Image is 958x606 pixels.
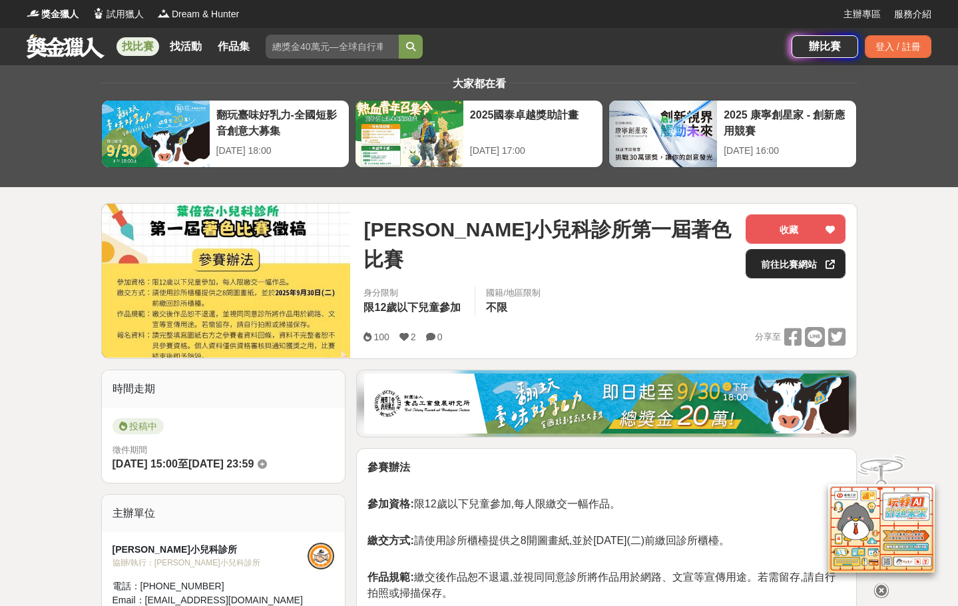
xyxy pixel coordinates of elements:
button: 收藏 [746,214,845,244]
div: 身分限制 [363,286,464,300]
img: Logo [27,7,40,20]
a: 2025 康寧創星家 - 創新應用競賽[DATE] 16:00 [608,100,857,168]
div: [DATE] 18:00 [216,144,342,158]
span: 至 [178,458,188,469]
div: [DATE] 17:00 [470,144,596,158]
a: 作品集 [212,37,255,56]
span: 限12歲以下兒童參加,每人限繳交一幅作品。 [367,498,620,509]
div: 登入 / 註冊 [865,35,931,58]
span: 大家都在看 [449,78,509,89]
span: 徵件期間 [113,445,147,455]
div: 2025國泰卓越獎助計畫 [470,107,596,137]
div: 主辦單位 [102,495,346,532]
div: 2025 康寧創星家 - 創新應用競賽 [724,107,849,137]
span: 限12歲以下兒童參加 [363,302,461,313]
strong: 參加資格: [367,498,413,509]
span: 繳交後作品恕不退還,並視同同意診所將作品用於網路、文宣等宣傳用途。若需留存,請自行拍照或掃描保存。 [367,571,835,599]
span: 投稿中 [113,418,164,434]
strong: 作品規範: [367,571,413,583]
a: 找比賽 [117,37,159,56]
img: Cover Image [102,204,351,358]
span: 100 [373,332,389,342]
div: [DATE] 16:00 [724,144,849,158]
div: 翻玩臺味好乳力-全國短影音創意大募集 [216,107,342,137]
img: Logo [157,7,170,20]
a: LogoDream & Hunter [157,7,239,21]
a: Logo試用獵人 [92,7,144,21]
img: Logo [92,7,105,20]
div: 時間走期 [102,370,346,408]
span: Dream & Hunter [172,7,239,21]
div: 電話： [PHONE_NUMBER] [113,579,308,593]
span: 2 [411,332,416,342]
span: 試用獵人 [107,7,144,21]
span: [DATE] 23:59 [188,458,254,469]
span: [PERSON_NAME]小兒科診所第一屆著色比賽 [363,214,735,274]
a: 辦比賽 [792,35,858,58]
strong: 參賽辦法 [367,461,410,473]
a: 前往比賽網站 [746,249,845,278]
input: 總獎金40萬元—全球自行車設計比賽 [266,35,399,59]
div: [PERSON_NAME]小兒科診所 [113,543,308,557]
img: d2146d9a-e6f6-4337-9592-8cefde37ba6b.png [828,484,935,573]
div: 國籍/地區限制 [486,286,541,300]
a: Logo獎金獵人 [27,7,79,21]
span: 0 [437,332,443,342]
div: 協辦/執行： [PERSON_NAME]小兒科診所 [113,557,308,569]
span: 請使用診所櫃檯提供之8開圖畫紙,並於[DATE](二)前繳回診所櫃檯。 [367,535,730,546]
strong: 繳交方式: [367,535,413,546]
a: 服務介紹 [894,7,931,21]
span: 不限 [486,302,507,313]
img: 1c81a89c-c1b3-4fd6-9c6e-7d29d79abef5.jpg [364,374,849,434]
a: 翻玩臺味好乳力-全國短影音創意大募集[DATE] 18:00 [101,100,350,168]
a: 找活動 [164,37,207,56]
span: [DATE] 15:00 [113,458,178,469]
a: 主辦專區 [843,7,881,21]
a: 2025國泰卓越獎助計畫[DATE] 17:00 [355,100,603,168]
span: 分享至 [755,327,781,347]
span: 獎金獵人 [41,7,79,21]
